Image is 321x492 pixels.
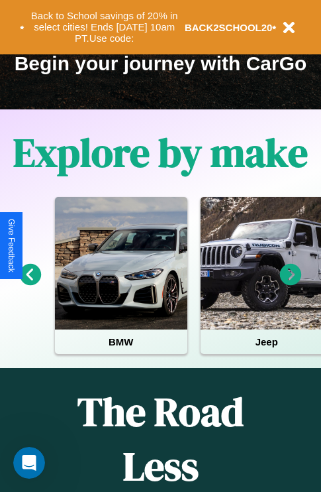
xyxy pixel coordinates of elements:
h1: Explore by make [13,125,308,180]
button: Back to School savings of 20% in select cities! Ends [DATE] 10am PT.Use code: [24,7,185,48]
iframe: Intercom live chat [13,447,45,479]
div: Give Feedback [7,219,16,273]
b: BACK2SCHOOL20 [185,22,273,33]
h4: BMW [55,330,187,354]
